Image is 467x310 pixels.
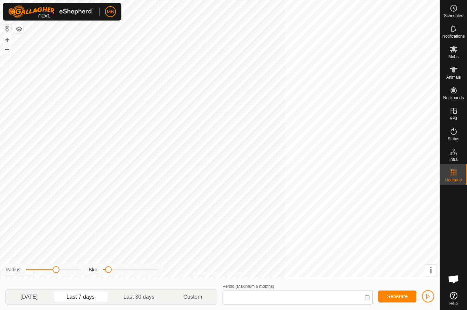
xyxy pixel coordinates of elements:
[227,270,247,276] a: Contact Us
[223,284,274,289] label: Period (Maximum 6 months)
[387,294,408,299] span: Generate
[448,137,459,141] span: Status
[449,157,457,162] span: Infra
[89,266,97,273] label: Blur
[443,96,464,100] span: Neckbands
[430,266,432,275] span: i
[8,5,94,18] img: Gallagher Logo
[440,289,467,308] a: Help
[445,178,462,182] span: Heatmap
[193,270,218,276] a: Privacy Policy
[449,55,458,59] span: Mobs
[425,265,437,276] button: i
[378,290,416,302] button: Generate
[442,34,465,38] span: Notifications
[21,293,38,301] span: [DATE]
[443,269,464,289] div: Open chat
[450,116,457,120] span: VPs
[444,14,463,18] span: Schedules
[15,25,23,33] button: Map Layers
[67,293,95,301] span: Last 7 days
[5,266,21,273] label: Radius
[3,36,11,44] button: +
[3,25,11,33] button: Reset Map
[123,293,155,301] span: Last 30 days
[107,8,114,15] span: MB
[183,293,202,301] span: Custom
[449,301,458,306] span: Help
[3,45,11,53] button: –
[446,75,461,79] span: Animals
